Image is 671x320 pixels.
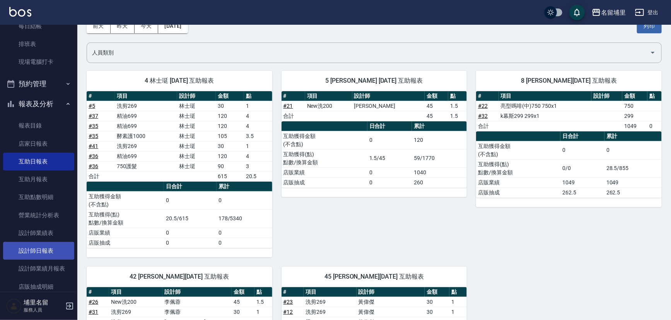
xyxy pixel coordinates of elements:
[3,242,74,260] a: 設計師日報表
[217,209,272,228] td: 178/5340
[357,297,425,307] td: 黃偉傑
[478,113,488,119] a: #32
[412,121,467,131] th: 累計
[244,111,272,121] td: 4
[425,297,449,307] td: 30
[367,121,412,131] th: 日合計
[109,307,162,317] td: 洗剪269
[304,297,356,307] td: 洗剪269
[177,101,216,111] td: 林士珽
[282,91,467,121] table: a dense table
[291,273,458,281] span: 45 [PERSON_NAME][DATE] 互助報表
[89,163,98,169] a: #36
[87,91,272,182] table: a dense table
[449,297,467,307] td: 1
[283,299,293,305] a: #23
[476,159,560,177] td: 互助獲得(點) 點數/換算金額
[115,161,177,171] td: 750護髮
[217,238,272,248] td: 0
[367,131,412,149] td: 0
[87,182,272,248] table: a dense table
[217,191,272,209] td: 0
[632,5,662,20] button: 登出
[177,121,216,131] td: 林士珽
[24,306,63,313] p: 服務人員
[448,101,467,111] td: 1.5
[282,131,367,149] td: 互助獲得金額 (不含點)
[499,101,592,111] td: 亮型嗎啡(中)750 750x1
[244,101,272,111] td: 1
[601,8,626,17] div: 名留埔里
[476,131,662,198] table: a dense table
[3,53,74,71] a: 現場電腦打卡
[569,5,585,20] button: save
[476,187,560,197] td: 店販抽成
[164,238,217,248] td: 0
[216,171,244,181] td: 615
[485,77,652,85] span: 8 [PERSON_NAME][DATE] 互助報表
[244,141,272,151] td: 1
[3,94,74,114] button: 報表及分析
[217,228,272,238] td: 0
[89,113,98,119] a: #37
[177,91,216,101] th: 設計師
[591,91,622,101] th: 設計師
[449,287,467,297] th: 點
[89,299,98,305] a: #26
[87,91,115,101] th: #
[3,278,74,296] a: 店販抽成明細
[9,7,31,17] img: Logo
[3,17,74,35] a: 每日結帳
[115,121,177,131] td: 精油699
[87,171,115,181] td: 合計
[357,287,425,297] th: 設計師
[89,133,98,139] a: #35
[177,131,216,141] td: 林士珽
[283,103,293,109] a: #21
[282,91,305,101] th: #
[560,131,604,141] th: 日合計
[89,143,98,149] a: #41
[560,141,604,159] td: 0
[476,141,560,159] td: 互助獲得金額 (不含點)
[282,111,305,121] td: 合計
[589,5,629,20] button: 名留埔里
[3,224,74,242] a: 設計師業績表
[282,287,304,297] th: #
[647,121,662,131] td: 0
[244,91,272,101] th: 點
[425,91,448,101] th: 金額
[499,111,592,121] td: k幕斯299 299x1
[304,307,356,317] td: 洗剪269
[476,91,499,101] th: #
[87,287,109,297] th: #
[244,131,272,141] td: 3.5
[622,91,647,101] th: 金額
[115,111,177,121] td: 精油699
[177,151,216,161] td: 林士珽
[352,91,425,101] th: 設計師
[164,182,217,192] th: 日合計
[637,19,662,33] button: 列印
[3,260,74,277] a: 設計師業績月報表
[478,103,488,109] a: #22
[87,19,111,33] button: 前天
[90,46,647,60] input: 人員名稱
[96,273,263,281] span: 42 [PERSON_NAME][DATE] 互助報表
[448,111,467,121] td: 1.5
[87,228,164,238] td: 店販業績
[216,161,244,171] td: 90
[87,191,164,209] td: 互助獲得金額 (不含點)
[216,101,244,111] td: 30
[282,149,367,167] td: 互助獲得(點) 點數/換算金額
[177,111,216,121] td: 林士珽
[3,74,74,94] button: 預約管理
[476,121,499,131] td: 合計
[158,19,188,33] button: [DATE]
[216,91,244,101] th: 金額
[448,91,467,101] th: 點
[425,101,448,111] td: 45
[162,307,232,317] td: 李佩蓉
[164,228,217,238] td: 0
[604,159,662,177] td: 28.5/855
